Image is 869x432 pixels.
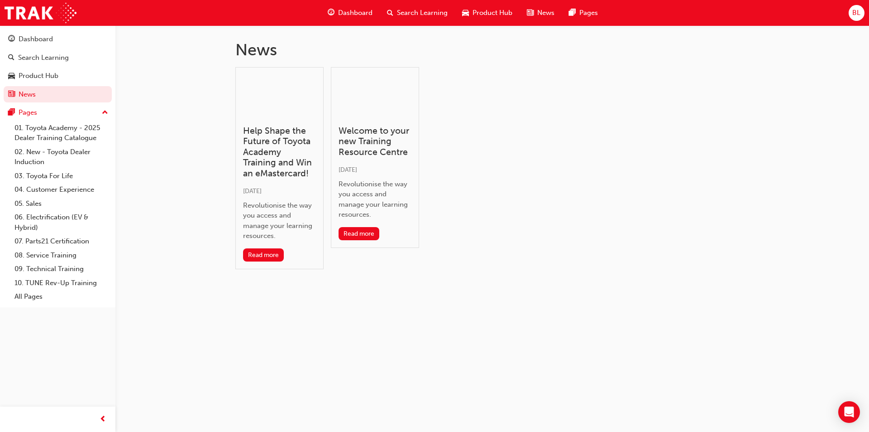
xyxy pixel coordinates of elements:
span: Dashboard [338,8,372,18]
button: Pages [4,104,112,121]
a: Welcome to your new Training Resource Centre[DATE]Revolutionise the way you access and manage you... [331,67,419,248]
span: BL [852,8,860,18]
h3: Help Shape the Future of Toyota Academy Training and Win an eMastercard! [243,126,316,179]
button: Read more [339,227,380,240]
span: prev-icon [100,414,106,425]
span: car-icon [8,72,15,80]
button: DashboardSearch LearningProduct HubNews [4,29,112,104]
a: car-iconProduct Hub [455,4,520,22]
a: 09. Technical Training [11,262,112,276]
a: 06. Electrification (EV & Hybrid) [11,210,112,234]
div: Dashboard [19,34,53,44]
a: 05. Sales [11,197,112,211]
a: 10. TUNE Rev-Up Training [11,276,112,290]
span: guage-icon [8,35,15,44]
img: Trak [5,3,76,23]
div: Open Intercom Messenger [838,401,860,423]
span: Product Hub [473,8,512,18]
span: News [537,8,554,18]
div: Search Learning [18,53,69,63]
span: pages-icon [8,109,15,117]
button: Read more [243,248,284,262]
span: up-icon [102,107,108,119]
a: Search Learning [4,49,112,66]
span: Pages [579,8,598,18]
a: 08. Service Training [11,248,112,262]
div: Revolutionise the way you access and manage your learning resources. [339,179,411,220]
a: Dashboard [4,31,112,48]
a: pages-iconPages [562,4,605,22]
span: news-icon [8,91,15,99]
div: Revolutionise the way you access and manage your learning resources. [243,200,316,241]
a: 04. Customer Experience [11,183,112,197]
span: pages-icon [569,7,576,19]
a: 07. Parts21 Certification [11,234,112,248]
span: [DATE] [339,166,357,174]
a: news-iconNews [520,4,562,22]
button: BL [849,5,864,21]
a: search-iconSearch Learning [380,4,455,22]
a: guage-iconDashboard [320,4,380,22]
span: search-icon [8,54,14,62]
a: 03. Toyota For Life [11,169,112,183]
div: Pages [19,107,37,118]
a: Product Hub [4,68,112,84]
span: search-icon [387,7,393,19]
h3: Welcome to your new Training Resource Centre [339,126,411,157]
a: 02. New - Toyota Dealer Induction [11,145,112,169]
a: Help Shape the Future of Toyota Academy Training and Win an eMastercard![DATE]Revolutionise the w... [235,67,324,269]
span: guage-icon [328,7,334,19]
span: news-icon [527,7,534,19]
a: News [4,86,112,103]
div: Product Hub [19,71,58,81]
h1: News [235,40,750,60]
a: 01. Toyota Academy - 2025 Dealer Training Catalogue [11,121,112,145]
span: [DATE] [243,187,262,195]
a: All Pages [11,290,112,304]
span: car-icon [462,7,469,19]
span: Search Learning [397,8,448,18]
